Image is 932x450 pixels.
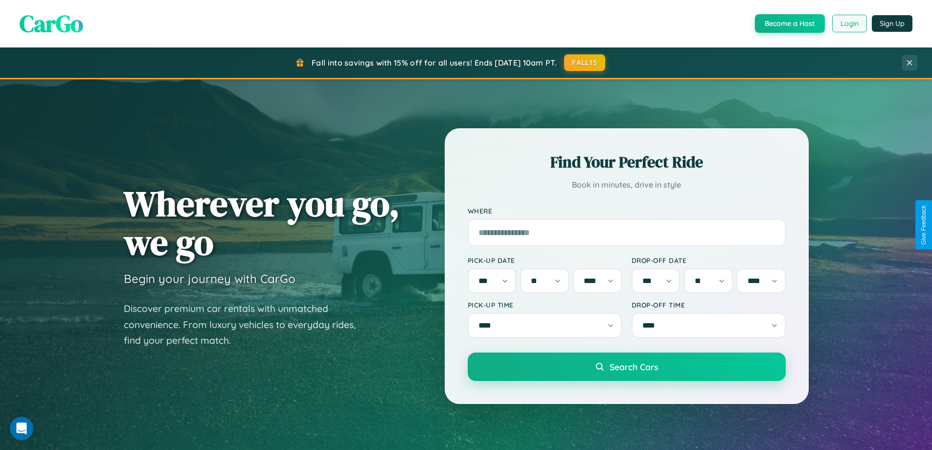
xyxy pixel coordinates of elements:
h2: Find Your Perfect Ride [468,151,786,173]
h3: Begin your journey with CarGo [124,271,296,286]
label: Where [468,207,786,215]
button: FALL15 [564,54,605,71]
h1: Wherever you go, we go [124,184,400,261]
p: Discover premium car rentals with unmatched convenience. From luxury vehicles to everyday rides, ... [124,301,368,349]
button: Become a Host [755,14,825,33]
button: Sign Up [872,15,912,32]
label: Pick-up Date [468,256,622,264]
span: Fall into savings with 15% off for all users! Ends [DATE] 10am PT. [312,58,557,68]
label: Drop-off Date [632,256,786,264]
button: Search Cars [468,353,786,381]
label: Pick-up Time [468,301,622,309]
iframe: Intercom live chat [10,417,33,440]
div: Give Feedback [920,205,927,245]
span: CarGo [20,7,83,40]
label: Drop-off Time [632,301,786,309]
span: Search Cars [610,361,658,372]
p: Book in minutes, drive in style [468,178,786,192]
button: Login [832,15,867,32]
